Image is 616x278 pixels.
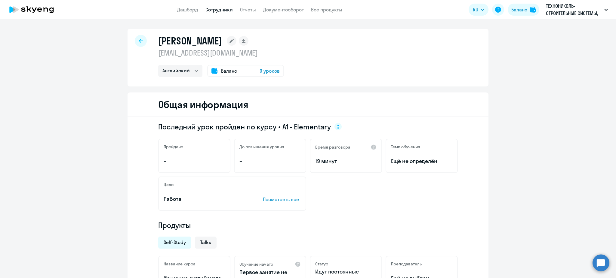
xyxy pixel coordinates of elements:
[239,261,273,267] h5: Обучение начато
[200,239,211,246] span: Talks
[546,2,602,17] p: ТЕХНОНИКОЛЬ-СТРОИТЕЛЬНЫЕ СИСТЕМЫ, ООО, КУРСЫ [PERSON_NAME] - ТЕХНОНИКОЛЬ-СТРОИТЕЛЬНЫЕ СИСТЕМЫ ООО...
[164,239,186,246] span: Self-Study
[164,195,244,203] p: Работа
[543,2,611,17] button: ТЕХНОНИКОЛЬ-СТРОИТЕЛЬНЫЕ СИСТЕМЫ, ООО, КУРСЫ [PERSON_NAME] - ТЕХНОНИКОЛЬ-СТРОИТЕЛЬНЫЕ СИСТЕМЫ ООО...
[164,157,225,165] p: –
[239,157,301,165] p: –
[158,35,222,47] h1: [PERSON_NAME]
[260,67,280,74] span: 0 уроков
[158,48,284,58] p: [EMAIL_ADDRESS][DOMAIN_NAME]
[311,7,342,13] a: Все продукты
[391,144,420,150] h5: Темп обучения
[177,7,198,13] a: Дашборд
[240,7,256,13] a: Отчеты
[263,7,304,13] a: Документооборот
[315,261,328,267] h5: Статус
[221,67,237,74] span: Баланс
[315,144,350,150] h5: Время разговора
[391,261,422,267] h5: Преподаватель
[205,7,233,13] a: Сотрудники
[473,6,478,13] span: RU
[164,144,183,150] h5: Пройдено
[508,4,539,16] button: Балансbalance
[164,182,174,187] h5: Цели
[158,98,248,110] h2: Общая информация
[511,6,527,13] div: Баланс
[239,144,284,150] h5: До повышения уровня
[530,7,536,13] img: balance
[263,196,301,203] p: Посмотреть все
[391,157,452,165] span: Ещё не определён
[315,157,377,165] p: 19 минут
[158,220,458,230] h4: Продукты
[469,4,488,16] button: RU
[158,122,331,131] span: Последний урок пройден по курсу • A1 - Elementary
[164,261,196,267] h5: Название курса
